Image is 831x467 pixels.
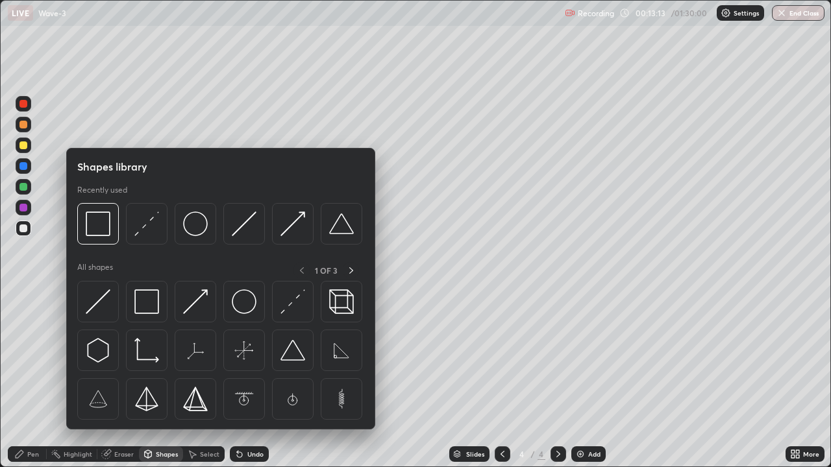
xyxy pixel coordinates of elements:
[183,211,208,236] img: svg+xml;charset=utf-8,%3Csvg%20xmlns%3D%22http%3A%2F%2Fwww.w3.org%2F2000%2Fsvg%22%20width%3D%2236...
[86,211,110,236] img: svg+xml;charset=utf-8,%3Csvg%20xmlns%3D%22http%3A%2F%2Fwww.w3.org%2F2000%2Fsvg%22%20width%3D%2234...
[538,448,545,460] div: 4
[280,289,305,314] img: svg+xml;charset=utf-8,%3Csvg%20xmlns%3D%22http%3A%2F%2Fwww.w3.org%2F2000%2Fsvg%22%20width%3D%2230...
[232,211,256,236] img: svg+xml;charset=utf-8,%3Csvg%20xmlns%3D%22http%3A%2F%2Fwww.w3.org%2F2000%2Fsvg%22%20width%3D%2230...
[38,8,66,18] p: Wave-3
[280,387,305,411] img: svg+xml;charset=utf-8,%3Csvg%20xmlns%3D%22http%3A%2F%2Fwww.w3.org%2F2000%2Fsvg%22%20width%3D%2265...
[776,8,787,18] img: end-class-cross
[466,451,484,457] div: Slides
[86,289,110,314] img: svg+xml;charset=utf-8,%3Csvg%20xmlns%3D%22http%3A%2F%2Fwww.w3.org%2F2000%2Fsvg%22%20width%3D%2230...
[315,265,338,276] p: 1 OF 3
[329,289,354,314] img: svg+xml;charset=utf-8,%3Csvg%20xmlns%3D%22http%3A%2F%2Fwww.w3.org%2F2000%2Fsvg%22%20width%3D%2235...
[280,211,305,236] img: svg+xml;charset=utf-8,%3Csvg%20xmlns%3D%22http%3A%2F%2Fwww.w3.org%2F2000%2Fsvg%22%20width%3D%2230...
[232,387,256,411] img: svg+xml;charset=utf-8,%3Csvg%20xmlns%3D%22http%3A%2F%2Fwww.w3.org%2F2000%2Fsvg%22%20width%3D%2265...
[247,451,264,457] div: Undo
[515,450,528,458] div: 4
[280,338,305,363] img: svg+xml;charset=utf-8,%3Csvg%20xmlns%3D%22http%3A%2F%2Fwww.w3.org%2F2000%2Fsvg%22%20width%3D%2238...
[232,289,256,314] img: svg+xml;charset=utf-8,%3Csvg%20xmlns%3D%22http%3A%2F%2Fwww.w3.org%2F2000%2Fsvg%22%20width%3D%2236...
[77,159,147,174] h5: Shapes library
[134,289,159,314] img: svg+xml;charset=utf-8,%3Csvg%20xmlns%3D%22http%3A%2F%2Fwww.w3.org%2F2000%2Fsvg%22%20width%3D%2234...
[588,451,601,457] div: Add
[734,10,759,16] p: Settings
[27,451,39,457] div: Pen
[329,387,354,411] img: svg+xml;charset=utf-8,%3Csvg%20xmlns%3D%22http%3A%2F%2Fwww.w3.org%2F2000%2Fsvg%22%20width%3D%2265...
[575,449,586,459] img: add-slide-button
[114,451,134,457] div: Eraser
[86,387,110,411] img: svg+xml;charset=utf-8,%3Csvg%20xmlns%3D%22http%3A%2F%2Fwww.w3.org%2F2000%2Fsvg%22%20width%3D%2265...
[232,338,256,363] img: svg+xml;charset=utf-8,%3Csvg%20xmlns%3D%22http%3A%2F%2Fwww.w3.org%2F2000%2Fsvg%22%20width%3D%2265...
[329,211,354,236] img: svg+xml;charset=utf-8,%3Csvg%20xmlns%3D%22http%3A%2F%2Fwww.w3.org%2F2000%2Fsvg%22%20width%3D%2238...
[329,338,354,363] img: svg+xml;charset=utf-8,%3Csvg%20xmlns%3D%22http%3A%2F%2Fwww.w3.org%2F2000%2Fsvg%22%20width%3D%2265...
[183,387,208,411] img: svg+xml;charset=utf-8,%3Csvg%20xmlns%3D%22http%3A%2F%2Fwww.w3.org%2F2000%2Fsvg%22%20width%3D%2234...
[134,387,159,411] img: svg+xml;charset=utf-8,%3Csvg%20xmlns%3D%22http%3A%2F%2Fwww.w3.org%2F2000%2Fsvg%22%20width%3D%2234...
[134,211,159,236] img: svg+xml;charset=utf-8,%3Csvg%20xmlns%3D%22http%3A%2F%2Fwww.w3.org%2F2000%2Fsvg%22%20width%3D%2230...
[156,451,178,457] div: Shapes
[565,8,575,18] img: recording.375f2c34.svg
[77,262,113,278] p: All shapes
[77,185,127,195] p: Recently used
[803,451,819,457] div: More
[183,338,208,363] img: svg+xml;charset=utf-8,%3Csvg%20xmlns%3D%22http%3A%2F%2Fwww.w3.org%2F2000%2Fsvg%22%20width%3D%2265...
[772,5,825,21] button: End Class
[721,8,731,18] img: class-settings-icons
[134,338,159,363] img: svg+xml;charset=utf-8,%3Csvg%20xmlns%3D%22http%3A%2F%2Fwww.w3.org%2F2000%2Fsvg%22%20width%3D%2233...
[531,450,535,458] div: /
[64,451,92,457] div: Highlight
[86,338,110,363] img: svg+xml;charset=utf-8,%3Csvg%20xmlns%3D%22http%3A%2F%2Fwww.w3.org%2F2000%2Fsvg%22%20width%3D%2230...
[578,8,614,18] p: Recording
[200,451,219,457] div: Select
[12,8,29,18] p: LIVE
[183,289,208,314] img: svg+xml;charset=utf-8,%3Csvg%20xmlns%3D%22http%3A%2F%2Fwww.w3.org%2F2000%2Fsvg%22%20width%3D%2230...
